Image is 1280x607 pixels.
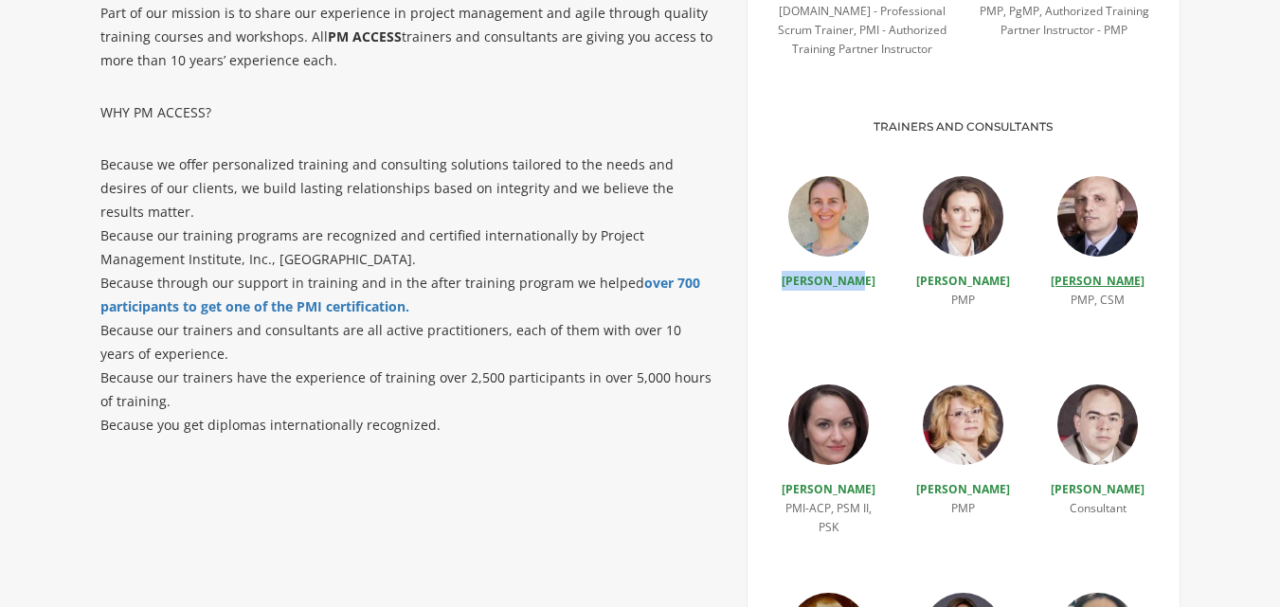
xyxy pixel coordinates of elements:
p: TRAINERS AND CONSULTANTS [776,115,1151,138]
p: PMP, CSM [1045,291,1151,310]
a: [PERSON_NAME] [916,273,1010,289]
p: PMP, PgMP, Authorized Training Partner Instructor - PMP [978,2,1151,40]
li: Because you get diplomas internationally recognized. [100,413,719,437]
a: [PERSON_NAME] [782,481,875,497]
p: PMP [910,291,1017,310]
li: Because through our support in training and in the after training program we helped [100,271,719,318]
a: [PERSON_NAME] [916,481,1010,497]
li: Because we offer personalized training and consulting solutions tailored to the needs and desires... [100,152,719,223]
p: WHY PM ACCESS? [100,100,719,124]
p: PMI-ACP, PSM II, PSK [776,499,882,537]
li: Because our trainers have the experience of training over 2,500 participants in over 5,000 hours ... [100,366,719,413]
p: PMP [910,499,1017,518]
a: [PERSON_NAME] [1051,481,1145,497]
li: Because our training programs are recognized and certified internationally by Project Management ... [100,223,719,271]
a: over 700 participants to get one of the PMI certification. [100,274,700,315]
p: Consultant [1045,499,1151,518]
strong: PM ACCESS [328,27,402,45]
p: [DOMAIN_NAME] - Professional Scrum Trainer, PMI - Authorized Training Partner Instructor [776,2,949,59]
a: [PERSON_NAME] [782,273,875,289]
a: [PERSON_NAME] [1051,273,1145,289]
li: Because our trainers and consultants are all active practitioners, each of them with over 10 year... [100,318,719,366]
